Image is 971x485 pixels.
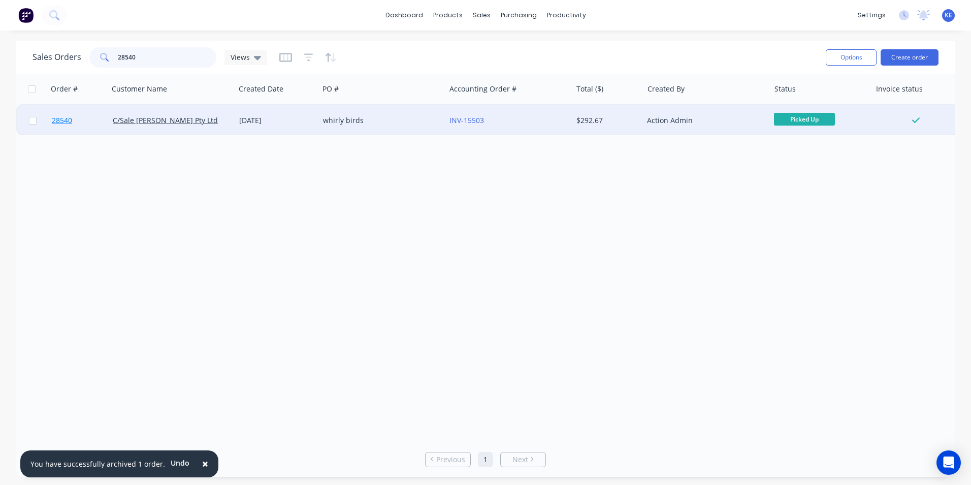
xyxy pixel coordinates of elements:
a: Previous page [426,454,470,465]
div: $292.67 [576,115,636,126]
span: KE [945,11,952,20]
div: Order # [51,84,78,94]
ul: Pagination [421,452,550,467]
a: dashboard [380,8,428,23]
a: C/Sale [PERSON_NAME] Pty Ltd [113,115,218,125]
div: settings [853,8,891,23]
div: Invoice status [876,84,923,94]
h1: Sales Orders [33,52,81,62]
a: INV-15503 [449,115,484,125]
button: Create order [881,49,938,66]
span: Picked Up [774,113,835,126]
a: Next page [501,454,545,465]
div: whirly birds [323,115,436,126]
button: Close [192,452,218,476]
div: Total ($) [576,84,603,94]
button: Options [826,49,877,66]
div: products [428,8,468,23]
span: Views [231,52,250,63]
div: Accounting Order # [449,84,516,94]
div: You have successfully archived 1 order. [30,459,165,469]
div: Open Intercom Messenger [936,450,961,475]
div: productivity [542,8,591,23]
div: [DATE] [239,115,315,126]
div: sales [468,8,496,23]
span: Next [512,454,528,465]
span: 28540 [52,115,72,126]
span: Previous [436,454,465,465]
div: Status [774,84,796,94]
input: Search... [118,47,217,68]
div: Created Date [239,84,283,94]
img: Factory [18,8,34,23]
span: × [202,457,208,471]
div: Action Admin [647,115,760,126]
button: Undo [165,456,195,471]
a: Page 1 is your current page [478,452,493,467]
div: Created By [648,84,685,94]
div: Customer Name [112,84,167,94]
div: purchasing [496,8,542,23]
div: PO # [322,84,339,94]
a: 28540 [52,105,113,136]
